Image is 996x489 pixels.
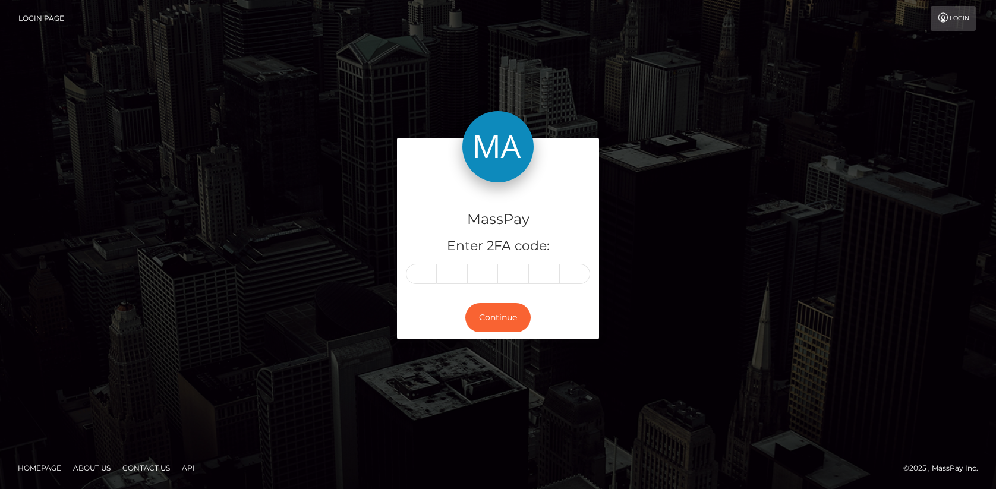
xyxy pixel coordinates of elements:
img: MassPay [462,111,534,182]
button: Continue [465,303,531,332]
div: © 2025 , MassPay Inc. [903,462,987,475]
a: Login [931,6,976,31]
a: Contact Us [118,459,175,477]
a: Homepage [13,459,66,477]
a: About Us [68,459,115,477]
h5: Enter 2FA code: [406,237,590,255]
a: API [177,459,200,477]
h4: MassPay [406,209,590,230]
a: Login Page [18,6,64,31]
